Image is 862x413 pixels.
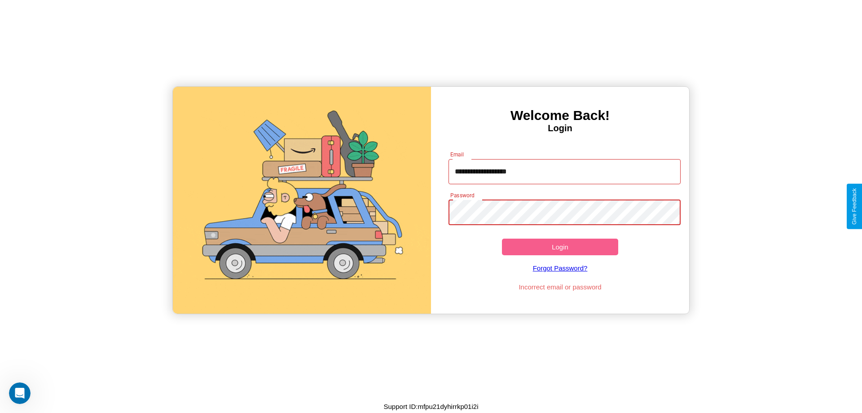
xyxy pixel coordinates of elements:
[173,87,431,314] img: gif
[431,108,689,123] h3: Welcome Back!
[444,281,677,293] p: Incorrect email or password
[384,400,479,413] p: Support ID: mfpu21dyhirrkp01i2i
[502,239,618,255] button: Login
[851,188,858,225] div: Give Feedback
[450,151,464,158] label: Email
[444,255,677,281] a: Forgot Password?
[9,382,31,404] iframe: Intercom live chat
[450,191,474,199] label: Password
[431,123,689,133] h4: Login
